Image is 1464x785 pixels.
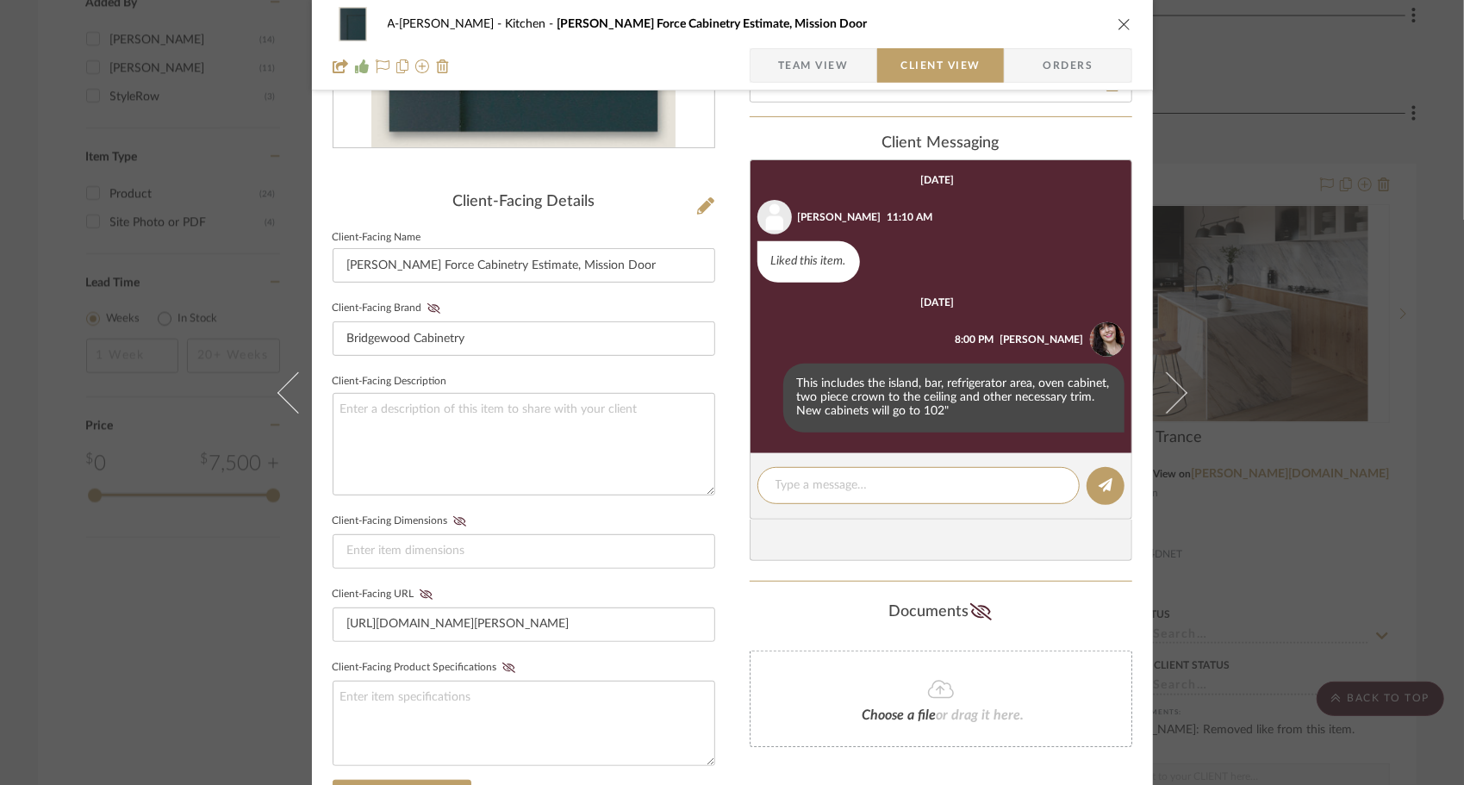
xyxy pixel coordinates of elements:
img: 105235e4-9cfa-4861-bbd0-3638cdfd7d23_48x40.jpg [333,7,374,41]
span: Choose a file [863,708,937,722]
span: or drag it here. [937,708,1025,722]
span: [PERSON_NAME] Force Cabinetry Estimate, Mission Door [558,18,868,30]
label: Client-Facing Name [333,234,421,242]
img: Remove from project [436,59,450,73]
button: Client-Facing URL [414,589,438,601]
div: Client-Facing Details [333,193,715,212]
span: A-[PERSON_NAME] [388,18,506,30]
span: Orders [1024,48,1112,83]
button: Client-Facing Dimensions [448,515,471,527]
span: Client View [901,48,981,83]
span: Kitchen [506,18,558,30]
div: [PERSON_NAME] [798,209,882,225]
div: client Messaging [750,134,1132,153]
input: Enter Client-Facing Item Name [333,248,715,283]
button: close [1117,16,1132,32]
img: user_avatar.png [757,200,792,234]
div: Liked this item. [757,241,860,283]
label: Client-Facing Product Specifications [333,662,520,674]
label: Client-Facing Brand [333,302,445,315]
div: [PERSON_NAME] [1000,332,1084,347]
div: 8:00 PM [956,332,994,347]
label: Client-Facing URL [333,589,438,601]
img: 491cad36-5787-4519-8878-b341424c5785.jpg [1090,322,1124,357]
div: This includes the island, bar, refrigerator area, oven cabinet, two piece crown to the ceiling an... [783,364,1124,433]
input: Enter item URL [333,607,715,642]
input: Enter Client-Facing Brand [333,321,715,356]
label: Client-Facing Dimensions [333,515,471,527]
span: Team View [778,48,849,83]
button: Client-Facing Brand [422,302,445,315]
div: [DATE] [920,174,954,186]
div: 11:10 AM [888,209,933,225]
label: Client-Facing Description [333,377,447,386]
div: [DATE] [920,296,954,308]
div: Documents [750,599,1132,626]
button: Client-Facing Product Specifications [497,662,520,674]
input: Enter item dimensions [333,534,715,569]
